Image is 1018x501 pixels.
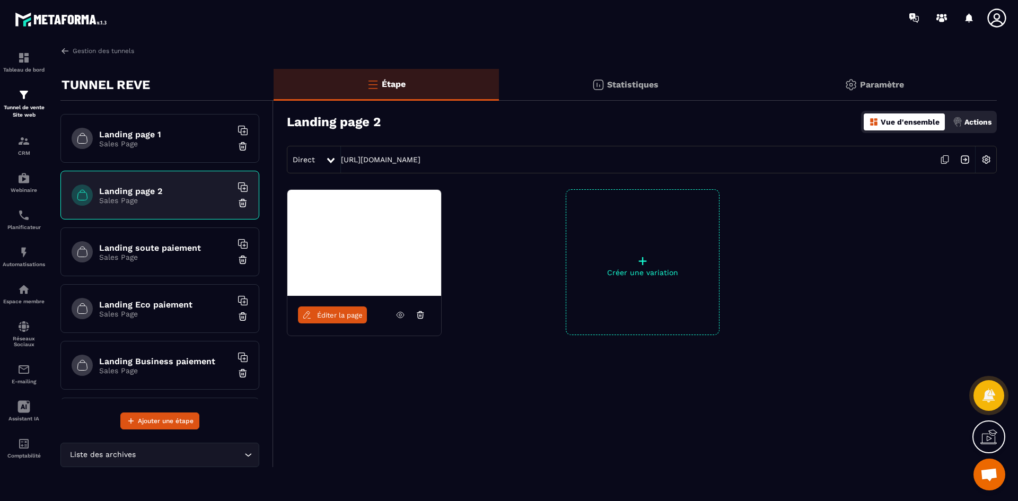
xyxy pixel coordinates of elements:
[3,43,45,81] a: formationformationTableau de bord
[99,366,232,375] p: Sales Page
[592,78,604,91] img: stats.20deebd0.svg
[341,155,420,164] a: [URL][DOMAIN_NAME]
[99,310,232,318] p: Sales Page
[17,172,30,184] img: automations
[17,209,30,222] img: scheduler
[60,46,134,56] a: Gestion des tunnels
[238,254,248,265] img: trash
[99,139,232,148] p: Sales Page
[298,306,367,323] a: Éditer la page
[99,300,232,310] h6: Landing Eco paiement
[60,443,259,467] div: Search for option
[67,449,138,461] span: Liste des archives
[99,253,232,261] p: Sales Page
[955,150,975,170] img: arrow-next.bcc2205e.svg
[3,275,45,312] a: automationsautomationsEspace membre
[382,79,406,89] p: Étape
[366,78,379,91] img: bars-o.4a397970.svg
[238,368,248,379] img: trash
[238,311,248,322] img: trash
[3,187,45,193] p: Webinaire
[293,155,315,164] span: Direct
[17,89,30,101] img: formation
[17,135,30,147] img: formation
[3,127,45,164] a: formationformationCRM
[869,117,879,127] img: dashboard-orange.40269519.svg
[3,238,45,275] a: automationsautomationsAutomatisations
[953,117,962,127] img: actions.d6e523a2.png
[99,196,232,205] p: Sales Page
[62,74,150,95] p: TUNNEL REVE
[15,10,110,29] img: logo
[566,268,719,277] p: Créer une variation
[287,115,381,129] h3: Landing page 2
[3,224,45,230] p: Planificateur
[99,356,232,366] h6: Landing Business paiement
[238,141,248,152] img: trash
[3,164,45,201] a: automationsautomationsWebinaire
[3,336,45,347] p: Réseaux Sociaux
[860,80,904,90] p: Paramètre
[3,355,45,392] a: emailemailE-mailing
[3,298,45,304] p: Espace membre
[3,81,45,127] a: formationformationTunnel de vente Site web
[3,201,45,238] a: schedulerschedulerPlanificateur
[99,129,232,139] h6: Landing page 1
[3,104,45,119] p: Tunnel de vente Site web
[17,246,30,259] img: automations
[317,311,363,319] span: Éditer la page
[138,416,194,426] span: Ajouter une étape
[238,198,248,208] img: trash
[17,363,30,376] img: email
[607,80,659,90] p: Statistiques
[976,150,996,170] img: setting-w.858f3a88.svg
[3,312,45,355] a: social-networksocial-networkRéseaux Sociaux
[120,412,199,429] button: Ajouter une étape
[17,437,30,450] img: accountant
[3,453,45,459] p: Comptabilité
[566,253,719,268] p: +
[3,150,45,156] p: CRM
[17,320,30,333] img: social-network
[845,78,857,91] img: setting-gr.5f69749f.svg
[3,379,45,384] p: E-mailing
[3,67,45,73] p: Tableau de bord
[17,283,30,296] img: automations
[60,46,70,56] img: arrow
[964,118,991,126] p: Actions
[3,416,45,421] p: Assistant IA
[881,118,940,126] p: Vue d'ensemble
[3,392,45,429] a: Assistant IA
[3,261,45,267] p: Automatisations
[973,459,1005,490] div: Ouvrir le chat
[3,429,45,467] a: accountantaccountantComptabilité
[17,51,30,64] img: formation
[99,243,232,253] h6: Landing soute paiement
[99,186,232,196] h6: Landing page 2
[287,190,441,296] img: image
[138,449,242,461] input: Search for option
